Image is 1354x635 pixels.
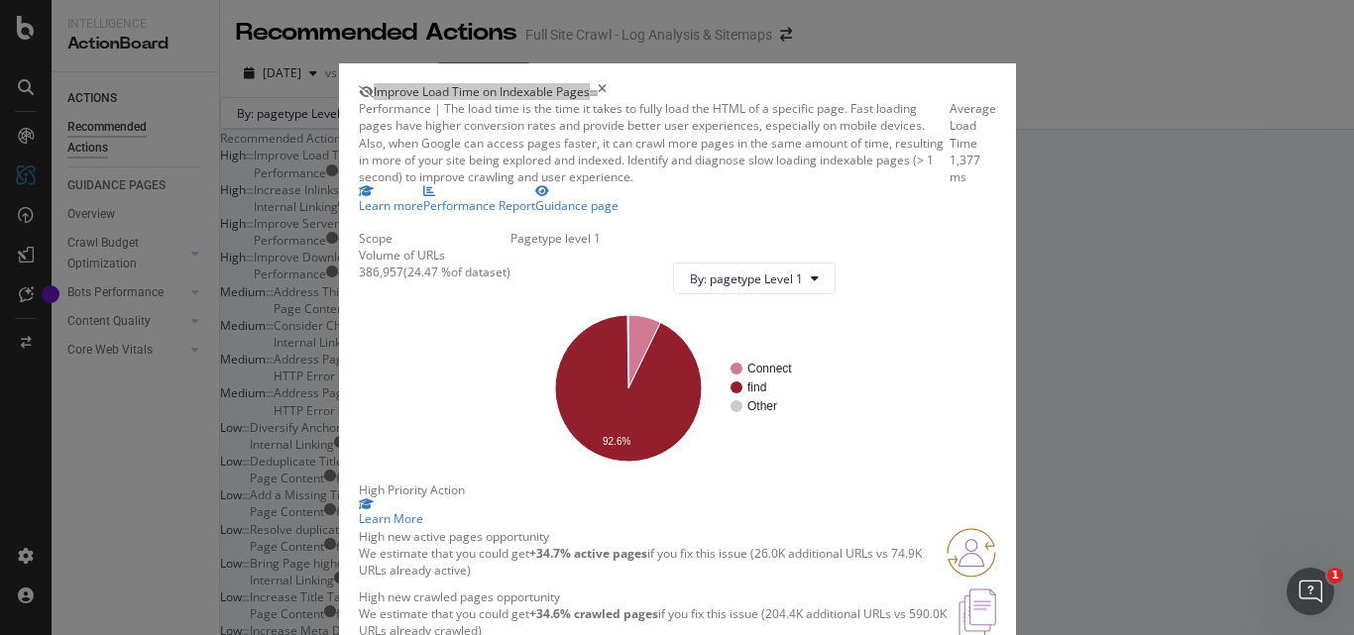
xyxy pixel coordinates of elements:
[1287,568,1334,615] iframe: Intercom live chat
[947,528,996,578] img: RO06QsNG.png
[359,247,510,264] div: Volume of URLs
[359,545,947,579] p: We estimate that you could get if you fix this issue (26.0K additional URLs vs 74.9K URLs already...
[950,100,996,151] div: Average Load Time
[359,197,423,214] div: Learn more
[1327,568,1343,583] span: 1
[359,100,950,185] div: The load time is the time it takes to fully load the HTML of a specific page. Fast loading pages ...
[359,86,374,98] div: eye-slash
[423,197,535,214] div: Performance Report
[423,185,535,214] a: Performance Report
[510,230,851,247] div: Pagetype level 1
[359,100,431,117] span: Performance
[673,263,836,294] button: By: pagetype Level 1
[535,197,619,214] div: Guidance page
[590,90,598,96] img: Equal
[434,100,441,117] span: |
[529,605,658,622] strong: +34.6% crawled pages
[598,83,607,100] div: times
[535,185,619,214] a: Guidance page
[359,185,423,214] a: Learn more
[374,83,590,100] span: Improve Load Time on Indexable Pages
[403,264,510,280] div: ( 24.47 % of dataset )
[359,510,996,527] div: Learn More
[526,310,836,466] svg: A chart.
[529,545,647,562] strong: +34.7% active pages
[359,230,510,247] div: Scope
[359,481,465,498] span: High Priority Action
[747,362,792,375] text: Connect
[359,264,403,280] div: 386,957
[603,436,630,447] text: 92.6%
[950,152,996,185] div: 1,377 ms
[359,588,959,605] div: High new crawled pages opportunity
[690,270,803,287] span: By: pagetype Level 1
[747,399,777,413] text: Other
[359,498,996,527] a: Learn More
[747,380,766,394] text: find
[359,528,947,545] div: High new active pages opportunity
